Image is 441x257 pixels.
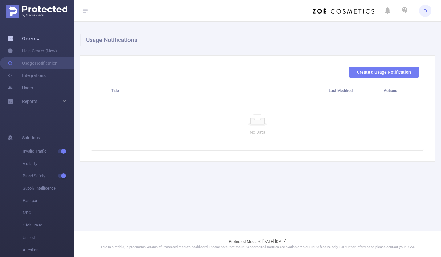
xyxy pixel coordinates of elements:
span: MRC [23,207,74,219]
a: Help Center (New) [7,45,57,57]
img: Protected Media [6,5,67,18]
span: Solutions [22,132,40,144]
span: Visibility [23,157,74,170]
button: Create a Usage Notification [349,67,419,78]
span: Attention [23,244,74,256]
span: Fr [423,5,427,17]
span: Last Modified [329,88,353,93]
span: Reports [22,99,37,104]
span: Supply Intelligence [23,182,74,194]
span: Passport [23,194,74,207]
p: This is a stable, in production version of Protected Media's dashboard. Please note that the MRC ... [89,245,426,250]
span: Unified [23,231,74,244]
a: Reports [22,95,37,108]
span: Click Fraud [23,219,74,231]
a: Usage Notification [7,57,58,69]
p: No Data [96,129,419,136]
span: Actions [384,88,397,93]
a: Overview [7,32,40,45]
span: Invalid Traffic [23,145,74,157]
a: Integrations [7,69,46,82]
span: Title [111,88,119,93]
a: Users [7,82,33,94]
h1: Usage Notifications [80,34,430,46]
footer: Protected Media © [DATE]-[DATE] [74,231,441,257]
span: Brand Safety [23,170,74,182]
